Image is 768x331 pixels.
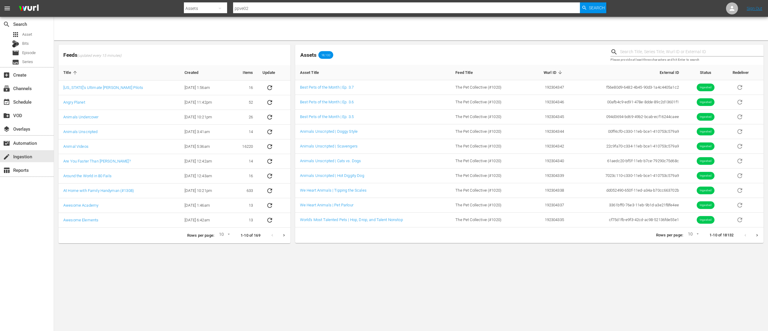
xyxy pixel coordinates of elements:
[747,6,762,11] a: Sign Out
[3,21,10,28] span: Search
[300,203,353,207] a: We Heart Animals | Pet Parlour
[569,124,684,139] td: 00ff4cf0-c330-11eb-bce1-410753c579a9
[300,129,358,134] a: Animals Unscripted | Doggy Style
[3,71,10,79] span: Create
[230,169,258,184] td: 16
[697,188,715,193] span: Ingested
[300,114,354,119] a: Best Pets of the Month | Ep. 3.5
[180,139,230,154] td: [DATE] 5:36am
[451,80,527,95] td: The Pet Collective (#1020)
[569,110,684,124] td: 094d3694-bd69-49b2-bcab-ecf16244caee
[230,80,258,95] td: 16
[180,125,230,139] td: [DATE] 3:41am
[527,183,569,198] td: 192304338
[63,70,79,75] span: Title
[12,49,19,56] span: Episode
[22,59,33,65] span: Series
[63,129,98,134] a: Animals Unscripted
[230,213,258,228] td: 13
[685,231,700,240] div: 10
[527,169,569,183] td: 192304339
[300,52,316,58] span: Assets
[569,65,684,80] th: External ID
[230,65,258,80] th: Items
[300,188,367,193] a: We Heart Animals | Tipping the Scales
[569,183,684,198] td: dd052490-650f-11ed-a34a-b70cc663702b
[63,218,98,222] a: Awesome Elements
[451,183,527,198] td: The Pet Collective (#1020)
[569,80,684,95] td: f56e80d9-6482-4b45-90d3-1a4c4405a1c2
[451,124,527,139] td: The Pet Collective (#1020)
[180,169,230,184] td: [DATE] 12:43am
[230,184,258,198] td: 633
[527,110,569,124] td: 192304345
[544,70,564,75] span: Wurl ID
[180,80,230,95] td: [DATE] 1:56am
[733,188,747,192] span: Live assets can't be redelivered
[230,154,258,169] td: 14
[58,65,290,228] table: sticky table
[63,174,112,178] a: Around the World in 80 Fails
[12,59,19,66] span: Series
[3,85,10,92] span: Channels
[22,41,29,47] span: Bits
[451,213,527,227] td: The Pet Collective (#1020)
[3,140,10,147] span: Automation
[300,100,354,104] a: Best Pets of the Month | Ep. 3.6
[451,198,527,213] td: The Pet Collective (#1020)
[300,173,364,178] a: Animals Unscripted | Hot Diggity Dog
[451,154,527,169] td: The Pet Collective (#1020)
[697,144,715,149] span: Ingested
[527,198,569,213] td: 192304337
[63,100,85,105] a: Angry Planet
[63,115,99,119] a: Animals Undercover
[217,231,231,240] div: 10
[451,65,527,80] th: Feed Title
[230,198,258,213] td: 13
[684,65,728,80] th: Status
[230,110,258,125] td: 26
[527,213,569,227] td: 192304335
[697,129,715,134] span: Ingested
[697,115,715,119] span: Ingested
[63,188,134,193] a: At Home with Family Handyman (#1308)
[63,144,88,149] a: Animal Videos
[697,174,715,178] span: Ingested
[697,85,715,90] span: Ingested
[300,217,403,222] a: World's Most Talented Pets | Hop, Drop, and Talent Nonstop
[733,85,747,89] span: Live assets can't be redelivered
[300,159,361,163] a: Animals Unscripted | Cats vs. Dogs
[697,203,715,208] span: Ingested
[180,213,230,228] td: [DATE] 6:42am
[697,100,715,105] span: Ingested
[527,124,569,139] td: 192304344
[569,95,684,110] td: 00afb4c9-ed91-478e-8dde-89c2d13601f1
[527,80,569,95] td: 192304347
[295,65,763,227] table: sticky table
[300,70,327,75] span: Asset Title
[697,218,715,222] span: Ingested
[569,213,684,227] td: cf75d1fb-e9f3-42cd-ac98-52136fde55e1
[22,32,32,38] span: Asset
[733,114,747,119] span: Live assets can't be redelivered
[63,85,143,90] a: [US_STATE]'s Ultimate [PERSON_NAME] Pilots
[63,203,98,208] a: Awesome Academy
[569,154,684,169] td: 61aedc20-bf5f-11eb-b7ce-79290c75d68c
[751,229,763,241] button: Next page
[12,31,19,38] span: Asset
[3,99,10,106] span: Schedule
[241,233,260,238] p: 1-10 of 169
[580,2,606,13] button: Search
[180,110,230,125] td: [DATE] 10:21pm
[187,233,214,238] p: Rows per page:
[230,125,258,139] td: 14
[656,232,683,238] p: Rows per page:
[733,173,747,178] span: Live assets can't be redelivered
[697,159,715,163] span: Ingested
[569,139,684,154] td: 22c9fa70-c334-11eb-bce1-410753c579a9
[12,40,19,47] div: Bits
[733,99,747,104] span: Live assets can't be redelivered
[451,110,527,124] td: The Pet Collective (#1020)
[3,126,10,133] span: Overlays
[77,53,121,58] span: (updated every 15 minutes)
